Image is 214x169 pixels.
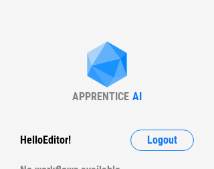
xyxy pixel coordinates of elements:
[80,41,134,90] img: Apprentice AI
[130,130,194,151] button: Logout
[132,90,142,103] div: AI
[72,90,129,103] div: APPRENTICE
[147,135,177,146] span: Logout
[20,130,71,151] div: Hello Editor !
